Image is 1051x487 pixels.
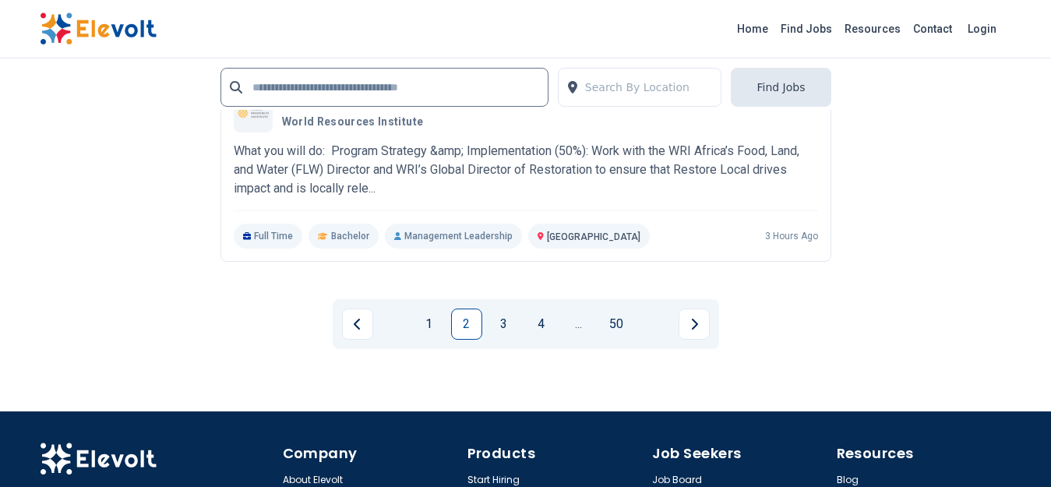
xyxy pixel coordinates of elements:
[282,115,424,129] span: World Resources Institute
[907,16,958,41] a: Contact
[467,474,520,486] a: Start Hiring
[652,443,827,464] h4: Job Seekers
[234,224,303,249] p: Full Time
[774,16,838,41] a: Find Jobs
[238,108,269,118] img: World Resources Institute
[234,142,818,198] p: What you will do: Program Strategy &amp; Implementation (50%): Work with the WRI Africa’s Food, L...
[837,474,859,486] a: Blog
[958,13,1006,44] a: Login
[40,443,157,475] img: Elevolt
[451,309,482,340] a: Page 2 is your current page
[40,12,157,45] img: Elevolt
[679,309,710,340] a: Next page
[385,224,522,249] p: Management Leadership
[526,309,557,340] a: Page 4
[414,309,445,340] a: Page 1
[234,94,818,249] a: World Resources InstituteDirector Of RestorationWorld Resources InstituteWhat you will do: Progra...
[342,309,373,340] a: Previous page
[342,309,710,340] ul: Pagination
[283,474,343,486] a: About Elevolt
[601,309,632,340] a: Page 50
[731,68,831,107] button: Find Jobs
[331,230,369,242] span: Bachelor
[838,16,907,41] a: Resources
[488,309,520,340] a: Page 3
[547,231,640,242] span: [GEOGRAPHIC_DATA]
[652,474,702,486] a: Job Board
[731,16,774,41] a: Home
[765,230,818,242] p: 3 hours ago
[973,412,1051,487] iframe: Chat Widget
[467,443,643,464] h4: Products
[563,309,594,340] a: Jump forward
[837,443,1012,464] h4: Resources
[283,443,458,464] h4: Company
